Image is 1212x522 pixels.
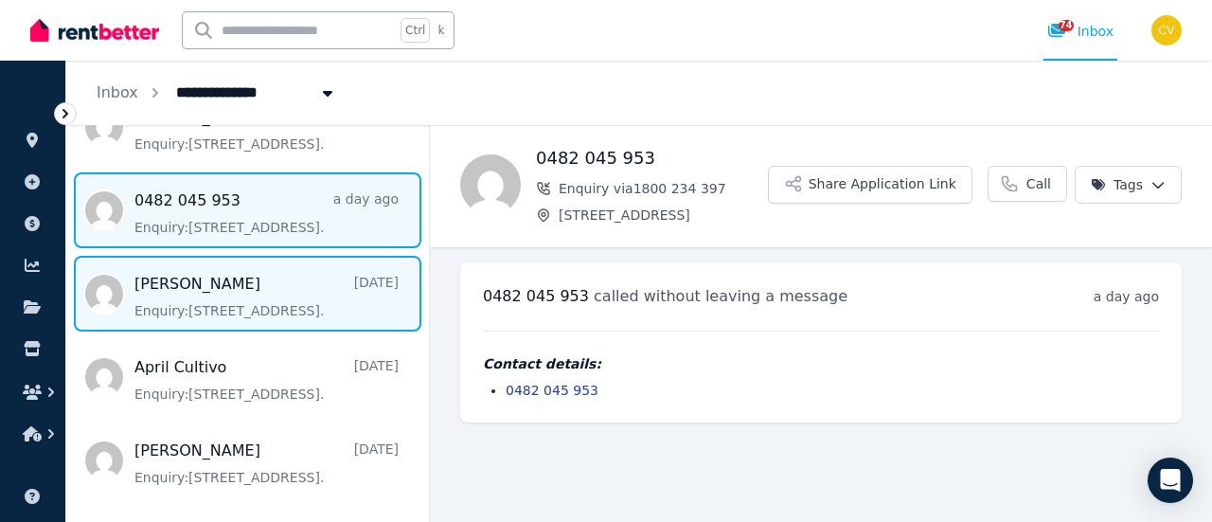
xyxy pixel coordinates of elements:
span: [STREET_ADDRESS] [559,206,768,225]
div: Inbox [1047,22,1114,41]
div: Open Intercom Messenger [1148,458,1193,503]
a: Call [988,166,1067,202]
img: Con Vafeas [1151,15,1182,45]
span: Tags [1091,175,1143,194]
button: Share Application Link [768,166,972,204]
span: Enquiry via 1800 234 397 [559,179,768,198]
h4: Contact details: [483,354,1159,373]
img: RentBetter [30,16,159,45]
button: Tags [1075,166,1182,204]
img: 0482 045 953 [460,154,521,215]
time: a day ago [1094,289,1159,304]
span: 0482 045 953 [483,287,589,305]
a: Inbox [97,83,138,101]
nav: Breadcrumb [66,61,367,125]
a: [PERSON_NAME][DATE]Enquiry:[STREET_ADDRESS]. [134,273,399,320]
span: Ctrl [401,18,430,43]
span: Call [1026,174,1051,193]
a: 0482 045 953 [506,383,598,398]
span: called without leaving a message [594,287,847,305]
a: April Cultivo[DATE]Enquiry:[STREET_ADDRESS]. [134,356,399,404]
h1: 0482 045 953 [536,145,768,171]
span: k [437,23,444,38]
a: [PERSON_NAME][DATE]Enquiry:[STREET_ADDRESS]. [134,440,399,487]
a: [PERSON_NAME]20 hours agoEnquiry:[STREET_ADDRESS]. [134,106,399,153]
span: 74 [1059,20,1074,31]
a: 0482 045 953a day agoEnquiry:[STREET_ADDRESS]. [134,189,399,237]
